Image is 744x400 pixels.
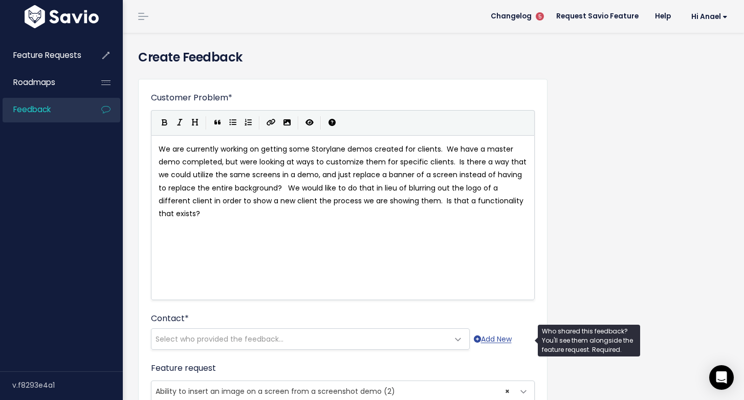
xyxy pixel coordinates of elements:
[548,9,647,24] a: Request Savio Feature
[647,9,679,24] a: Help
[240,115,256,131] button: Numbered List
[279,115,295,131] button: Import an image
[151,92,232,104] label: Customer Problem
[474,333,512,346] a: Add New
[156,334,283,344] span: Select who provided the feedback...
[151,312,189,325] label: Contact
[22,5,101,28] img: logo-white.9d6f32f41409.svg
[187,115,203,131] button: Heading
[691,13,728,20] span: Hi Anael
[13,104,51,115] span: Feedback
[206,116,207,129] i: |
[13,77,55,88] span: Roadmaps
[157,115,172,131] button: Bold
[12,372,123,398] div: v.f8293e4a1
[138,48,729,67] h4: Create Feedback
[156,386,395,396] span: Ability to insert an image on a screen from a screenshot demo (2)
[3,71,85,94] a: Roadmaps
[298,116,299,129] i: |
[13,50,81,60] span: Feature Requests
[210,115,225,131] button: Quote
[159,144,529,219] span: We are currently working on getting some Storylane demos created for clients. We have a master de...
[225,115,240,131] button: Generic List
[538,325,640,356] div: Who shared this feedback? You'll see them alongside the feature request. Required.
[536,12,544,20] span: 5
[324,115,340,131] button: Markdown Guide
[263,115,279,131] button: Create Link
[491,13,532,20] span: Changelog
[320,116,321,129] i: |
[3,44,85,67] a: Feature Requests
[151,362,216,374] label: Feature request
[172,115,187,131] button: Italic
[679,9,736,25] a: Hi Anael
[709,365,734,390] div: Open Intercom Messenger
[259,116,260,129] i: |
[3,98,85,121] a: Feedback
[302,115,317,131] button: Toggle Preview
